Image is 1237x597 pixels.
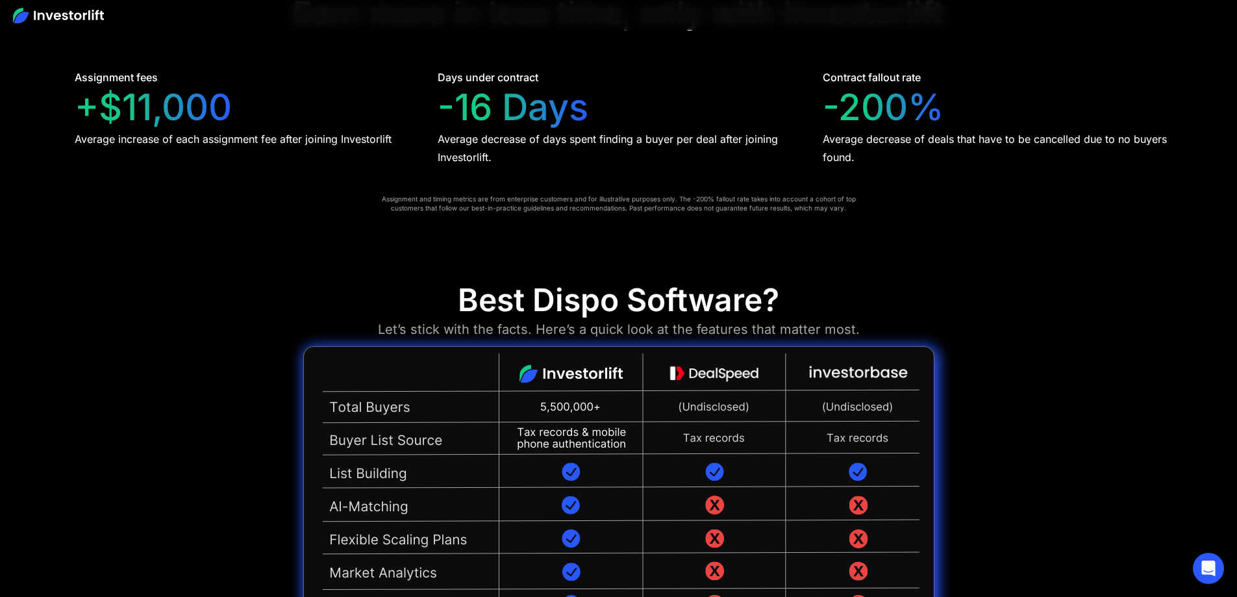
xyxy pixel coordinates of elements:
div: Average decrease of days spent finding a buyer per deal after joining Investorlift. [438,130,800,166]
div: Assignment and timing metrics are from enterprise customers and for illustrative purposes only. T... [371,194,866,212]
div: +$11,000 [75,86,232,129]
div: Let’s stick with the facts. Here’s a quick look at the features that matter most. [378,319,860,340]
div: Days under contract [438,70,538,85]
div: -200% [823,86,944,129]
div: -16 Days [438,86,588,129]
div: Average decrease of deals that have to be cancelled due to no buyers found. [823,130,1185,166]
div: Assignment fees [75,70,158,85]
div: Average increase of each assignment fee after joining Investorlift [75,130,392,148]
div: Open Intercom Messenger [1193,553,1224,584]
div: Best Dispo Software? [458,281,779,319]
div: Contract fallout rate [823,70,921,85]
